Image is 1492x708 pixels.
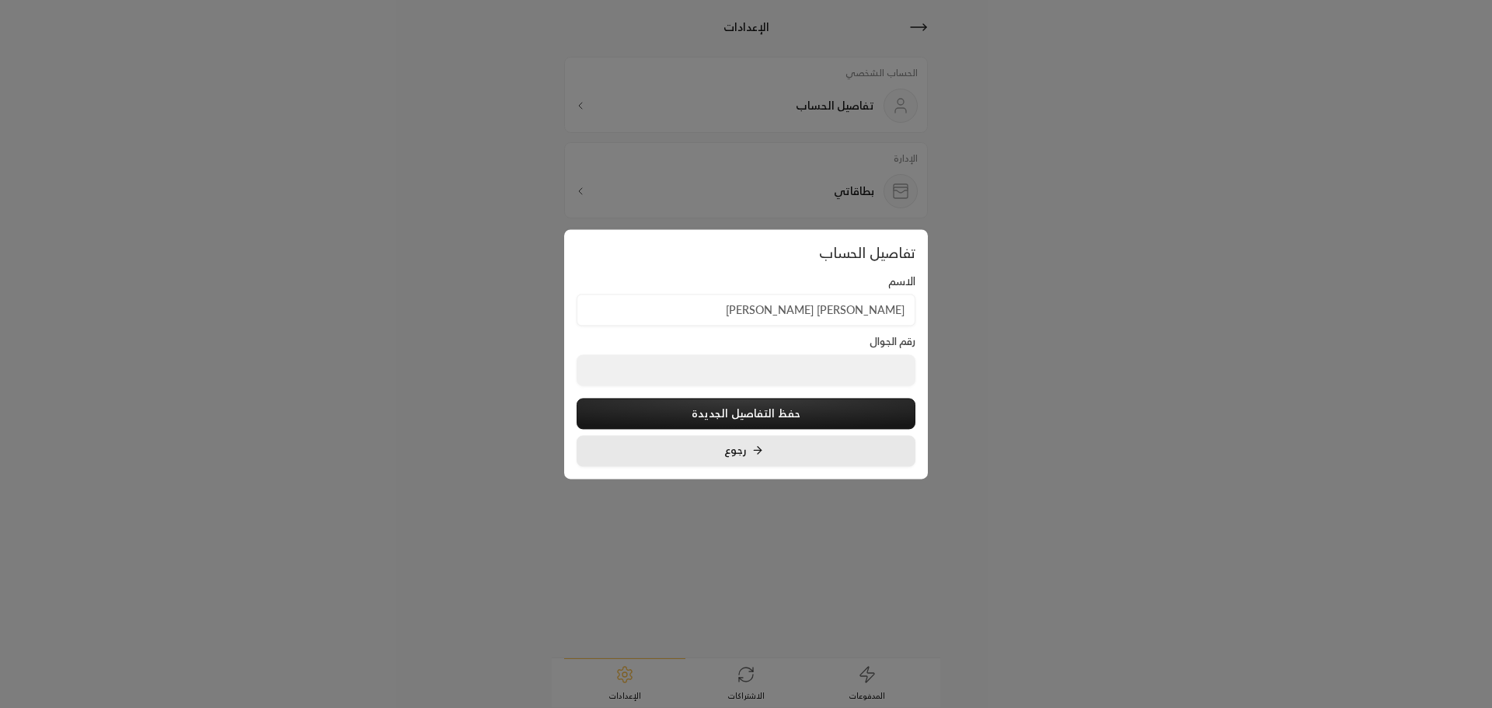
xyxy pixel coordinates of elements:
input: أدخل اسمك [577,294,915,326]
label: الاسم [888,274,915,289]
label: رقم الجوال [870,333,915,349]
button: حفظ التفاصيل الجديدة [577,398,915,429]
button: رجوع [577,435,915,466]
p: تفاصيل الحساب [577,242,915,263]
